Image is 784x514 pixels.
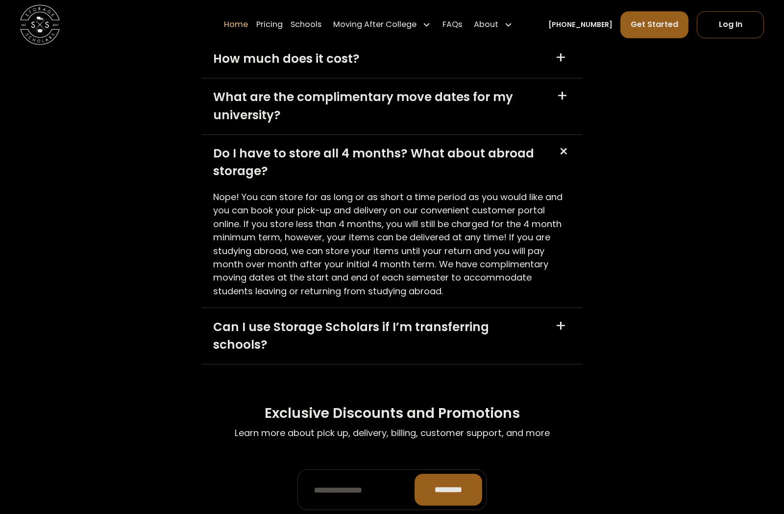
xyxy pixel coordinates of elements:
[291,11,321,39] a: Schools
[329,11,435,39] div: Moving After College
[213,318,543,354] div: Can I use Storage Scholars if I’m transferring schools?
[555,50,566,66] div: +
[213,145,545,180] div: Do I have to store all 4 months? What about abroad storage?
[620,11,689,38] a: Get Started
[213,50,360,68] div: How much does it cost?
[553,142,572,161] div: +
[333,19,416,31] div: Moving After College
[20,5,60,45] a: home
[557,88,568,104] div: +
[20,5,60,45] img: Storage Scholars main logo
[256,11,283,39] a: Pricing
[265,404,520,422] h3: Exclusive Discounts and Promotions
[474,19,498,31] div: About
[555,318,566,334] div: +
[548,20,612,30] a: [PHONE_NUMBER]
[213,88,545,124] div: What are the complimentary move dates for my university?
[213,190,571,298] p: Nope! You can store for as long or as short a time period as you would like and you can book your...
[470,11,516,39] div: About
[297,469,487,510] form: Promo Form
[235,426,550,439] p: Learn more about pick up, delivery, billing, customer support, and more
[224,11,248,39] a: Home
[442,11,462,39] a: FAQs
[697,11,764,38] a: Log In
